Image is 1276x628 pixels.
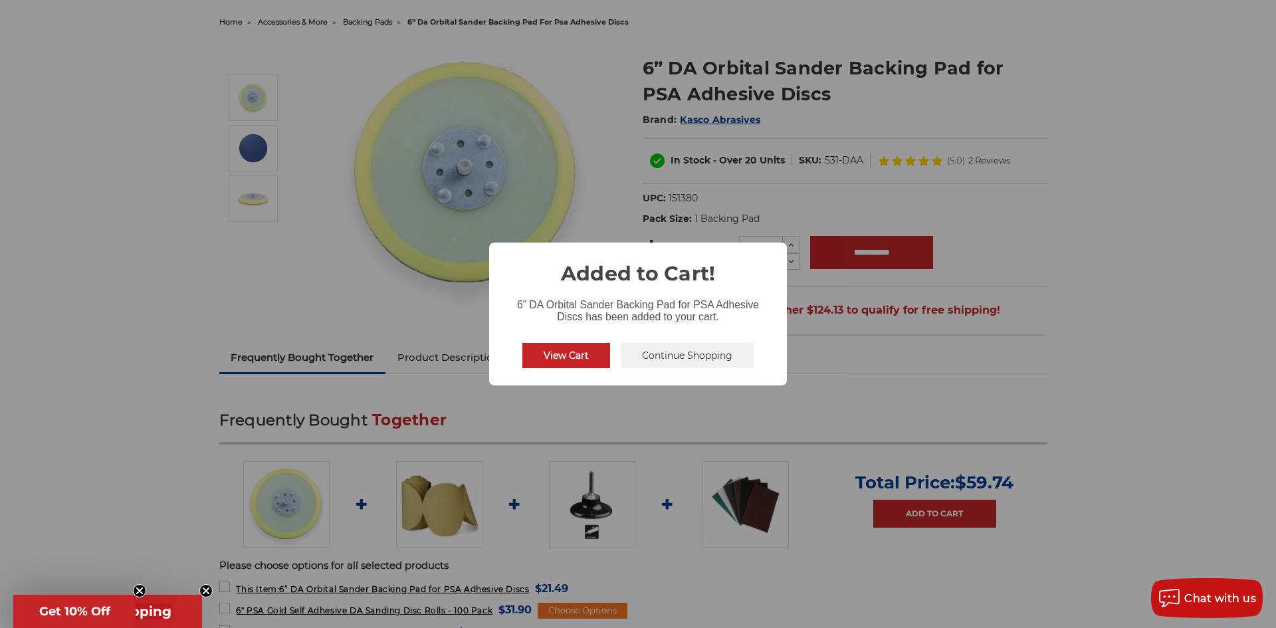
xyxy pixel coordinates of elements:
button: Close teaser [133,584,146,597]
button: View Cart [522,343,610,368]
button: Chat with us [1151,578,1263,618]
span: Chat with us [1184,592,1256,605]
h2: Added to Cart! [489,243,787,288]
button: Continue Shopping [621,343,754,368]
div: 6” DA Orbital Sander Backing Pad for PSA Adhesive Discs has been added to your cart. [489,288,787,326]
button: Close teaser [199,584,213,597]
span: Get 10% Off [39,604,110,619]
